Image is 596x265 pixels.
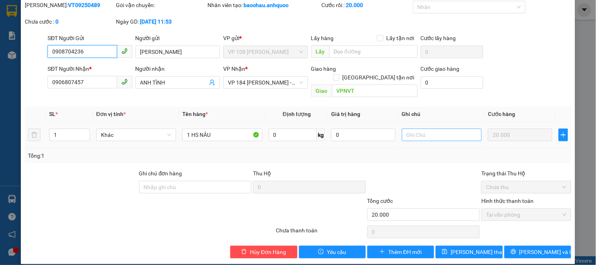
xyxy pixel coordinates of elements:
[481,198,534,204] label: Hình thức thanh toán
[48,34,132,42] div: SĐT Người Gửi
[121,79,128,85] span: phone
[75,44,143,55] div: 0906807457
[380,249,385,255] span: plus
[481,169,571,178] div: Trạng thái Thu Hộ
[28,151,231,160] div: Tổng: 1
[7,26,70,35] div: [PERSON_NAME]
[182,129,262,141] input: VD: Bàn, Ghế
[28,129,40,141] button: delete
[241,249,247,255] span: delete
[451,248,513,256] span: [PERSON_NAME] thay đổi
[486,181,566,193] span: Chưa thu
[48,64,132,73] div: SĐT Người Nhận
[317,129,325,141] span: kg
[7,7,70,26] div: VP 108 [PERSON_NAME]
[488,129,552,141] input: 0
[7,35,70,46] div: 0908704236
[299,246,366,258] button: exclamation-circleYêu cầu
[209,79,215,86] span: user-add
[311,85,332,97] span: Giao
[318,249,324,255] span: exclamation-circle
[486,209,566,221] span: Tại văn phòng
[504,246,571,258] button: printer[PERSON_NAME] và In
[511,249,516,255] span: printer
[275,226,366,240] div: Chưa thanh toán
[436,246,502,258] button: save[PERSON_NAME] thay đổi
[116,17,206,26] div: Ngày GD:
[283,111,311,117] span: Định lượng
[421,76,484,89] input: Cước giao hàng
[223,34,308,42] div: VP gửi
[383,34,418,42] span: Lấy tận nơi
[331,111,360,117] span: Giá trị hàng
[519,248,574,256] span: [PERSON_NAME] và In
[421,35,456,41] label: Cước lấy hàng
[49,111,55,117] span: SL
[244,2,288,8] b: baochau.anhquoc
[223,66,245,72] span: VP Nhận
[339,73,418,82] span: [GEOGRAPHIC_DATA] tận nơi
[75,35,143,44] div: ANH TÌNH
[116,1,206,9] div: Gói vận chuyển:
[559,129,568,141] button: plus
[367,246,434,258] button: plusThêm ĐH mới
[121,48,128,54] span: phone
[402,129,482,141] input: Ghi Chú
[250,248,286,256] span: Hủy Đơn Hàng
[399,107,485,122] th: Ghi chú
[75,7,143,35] div: VP 184 [PERSON_NAME] - HCM
[253,170,271,177] span: Thu Hộ
[139,181,252,193] input: Ghi chú đơn hàng
[75,7,94,16] span: Nhận:
[86,55,124,69] span: VPNVT
[96,111,126,117] span: Đơn vị tính
[228,46,303,58] span: VP 108 Lê Hồng Phong - Vũng Tàu
[421,46,484,58] input: Cước lấy hàng
[559,132,568,138] span: plus
[442,249,447,255] span: save
[136,64,220,73] div: Người nhận
[327,248,346,256] span: Yêu cầu
[7,7,19,16] span: Gửi:
[139,170,182,177] label: Ghi chú đơn hàng
[311,45,329,58] span: Lấy
[25,1,114,9] div: [PERSON_NAME]:
[322,1,411,9] div: Cước rồi :
[311,35,334,41] span: Lấy hàng
[68,2,100,8] b: VT09250489
[421,66,460,72] label: Cước giao hàng
[311,66,336,72] span: Giao hàng
[228,77,303,88] span: VP 184 Nguyễn Văn Trỗi - HCM
[388,248,422,256] span: Thêm ĐH mới
[101,129,171,141] span: Khác
[140,18,172,25] b: [DATE] 11:53
[230,246,297,258] button: deleteHủy Đơn Hàng
[488,111,515,117] span: Cước hàng
[346,2,363,8] b: 20.000
[136,34,220,42] div: Người gửi
[207,1,320,9] div: Nhân viên tạo:
[25,17,114,26] div: Chưa cước :
[332,85,418,97] input: Dọc đường
[182,111,208,117] span: Tên hàng
[55,18,59,25] b: 0
[367,198,393,204] span: Tổng cước
[329,45,418,58] input: Dọc đường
